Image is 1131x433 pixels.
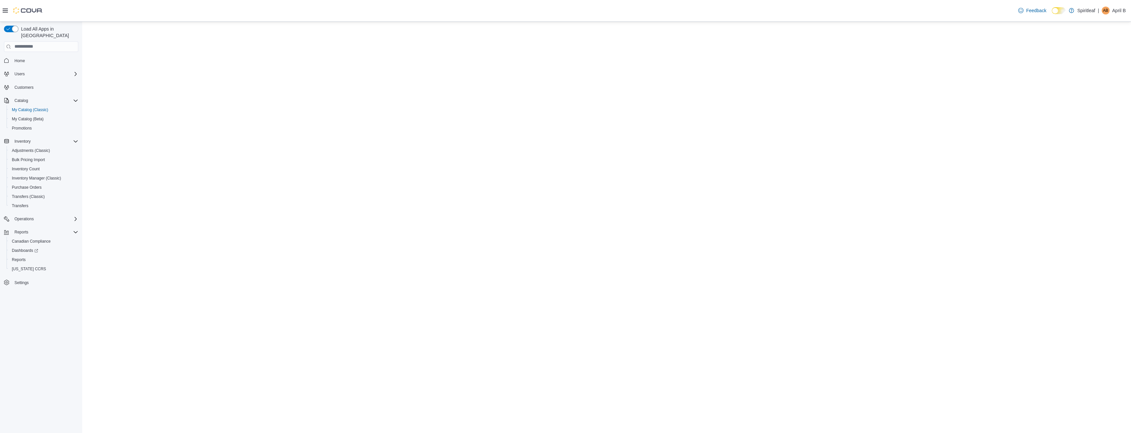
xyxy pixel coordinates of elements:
span: My Catalog (Beta) [12,116,44,122]
button: Catalog [12,97,31,105]
span: Inventory Count [9,165,78,173]
button: [US_STATE] CCRS [7,264,81,274]
a: Purchase Orders [9,183,44,191]
button: Inventory [12,137,33,145]
span: Promotions [9,124,78,132]
button: Transfers [7,201,81,210]
a: Home [12,57,28,65]
button: Users [12,70,27,78]
span: Adjustments (Classic) [9,147,78,155]
span: [US_STATE] CCRS [12,266,46,272]
button: Settings [1,277,81,287]
span: Reports [9,256,78,264]
span: Bulk Pricing Import [12,157,45,162]
span: Reports [12,228,78,236]
span: Canadian Compliance [9,237,78,245]
button: Promotions [7,124,81,133]
span: Operations [12,215,78,223]
span: Settings [14,280,29,285]
a: My Catalog (Beta) [9,115,46,123]
span: Home [12,57,78,65]
span: My Catalog (Beta) [9,115,78,123]
p: | [1098,7,1099,14]
div: April B [1102,7,1110,14]
button: Catalog [1,96,81,105]
span: Operations [14,216,34,222]
span: AB [1103,7,1108,14]
span: Users [14,71,25,77]
span: Catalog [12,97,78,105]
button: Bulk Pricing Import [7,155,81,164]
span: Purchase Orders [9,183,78,191]
a: My Catalog (Classic) [9,106,51,114]
span: Canadian Compliance [12,239,51,244]
button: Operations [1,214,81,224]
a: Inventory Manager (Classic) [9,174,64,182]
button: Home [1,56,81,65]
button: Reports [12,228,31,236]
span: Customers [14,85,34,90]
a: Dashboards [9,247,41,254]
span: Inventory [12,137,78,145]
button: My Catalog (Classic) [7,105,81,114]
span: Customers [12,83,78,91]
span: Inventory Manager (Classic) [12,176,61,181]
a: Bulk Pricing Import [9,156,48,164]
a: Transfers (Classic) [9,193,47,201]
a: [US_STATE] CCRS [9,265,49,273]
img: Cova [13,7,43,14]
span: Catalog [14,98,28,103]
button: Users [1,69,81,79]
a: Settings [12,279,31,287]
button: Purchase Orders [7,183,81,192]
span: Transfers [9,202,78,210]
button: Inventory [1,137,81,146]
button: Reports [1,228,81,237]
button: Reports [7,255,81,264]
input: Dark Mode [1052,7,1066,14]
button: My Catalog (Beta) [7,114,81,124]
a: Promotions [9,124,35,132]
span: Promotions [12,126,32,131]
button: Transfers (Classic) [7,192,81,201]
a: Customers [12,84,36,91]
span: Bulk Pricing Import [9,156,78,164]
button: Canadian Compliance [7,237,81,246]
p: Spiritleaf [1077,7,1095,14]
a: Transfers [9,202,31,210]
p: April B [1112,7,1126,14]
span: My Catalog (Classic) [12,107,48,112]
span: Reports [14,229,28,235]
span: Dashboards [12,248,38,253]
a: Feedback [1016,4,1049,17]
button: Inventory Manager (Classic) [7,174,81,183]
a: Inventory Count [9,165,42,173]
span: Inventory Manager (Classic) [9,174,78,182]
a: Adjustments (Classic) [9,147,53,155]
span: Adjustments (Classic) [12,148,50,153]
a: Reports [9,256,28,264]
span: Transfers (Classic) [12,194,45,199]
span: Reports [12,257,26,262]
a: Dashboards [7,246,81,255]
span: Feedback [1026,7,1046,14]
button: Inventory Count [7,164,81,174]
span: Purchase Orders [12,185,42,190]
span: Dashboards [9,247,78,254]
span: Inventory [14,139,31,144]
span: Washington CCRS [9,265,78,273]
span: Home [14,58,25,63]
button: Customers [1,83,81,92]
span: Transfers [12,203,28,208]
span: Load All Apps in [GEOGRAPHIC_DATA] [18,26,78,39]
span: Settings [12,278,78,286]
button: Adjustments (Classic) [7,146,81,155]
nav: Complex example [4,53,78,304]
a: Canadian Compliance [9,237,53,245]
button: Operations [12,215,36,223]
span: Inventory Count [12,166,40,172]
span: Users [12,70,78,78]
span: My Catalog (Classic) [9,106,78,114]
span: Transfers (Classic) [9,193,78,201]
